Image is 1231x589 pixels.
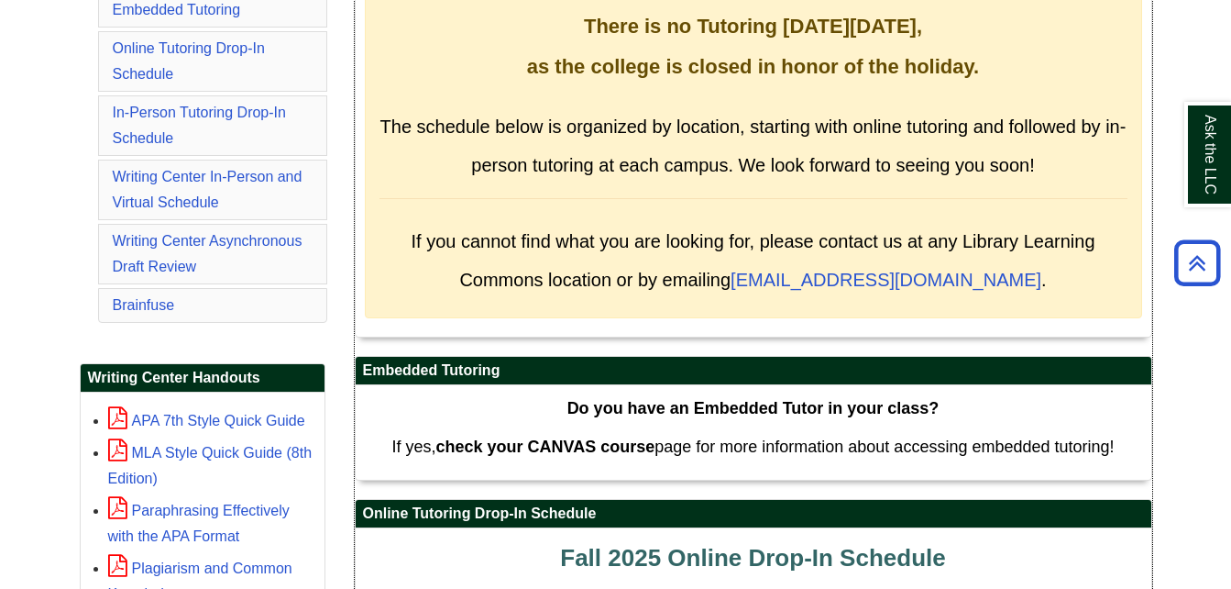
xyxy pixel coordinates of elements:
[731,270,1041,290] a: [EMAIL_ADDRESS][DOMAIN_NAME]
[356,357,1151,385] h2: Embedded Tutoring
[108,503,290,544] a: Paraphrasing Effectively with the APA Format
[81,364,324,393] h2: Writing Center Handouts
[560,544,945,572] span: Fall 2025 Online Drop-In Schedule
[108,445,313,486] a: MLA Style Quick Guide (8th Edition)
[527,55,979,78] strong: as the college is closed in honor of the holiday.
[113,297,175,313] a: Brainfuse
[113,169,302,210] a: Writing Center In-Person and Virtual Schedule
[380,117,1127,175] span: The schedule below is organized by location, starting with online tutoring and followed by in-per...
[113,105,286,146] a: In-Person Tutoring Drop-In Schedule
[435,438,654,456] strong: check your CANVAS course
[584,15,922,38] strong: There is no Tutoring [DATE][DATE],
[411,231,1094,290] span: If you cannot find what you are looking for, please contact us at any Library Learning Commons lo...
[1168,250,1226,275] a: Back to Top
[567,399,940,417] strong: Do you have an Embedded Tutor in your class?
[113,233,302,274] a: Writing Center Asynchronous Draft Review
[113,40,265,82] a: Online Tutoring Drop-In Schedule
[113,2,241,17] a: Embedded Tutoring
[356,500,1151,528] h2: Online Tutoring Drop-In Schedule
[391,438,1114,456] span: If yes, page for more information about accessing embedded tutoring!
[108,413,305,428] a: APA 7th Style Quick Guide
